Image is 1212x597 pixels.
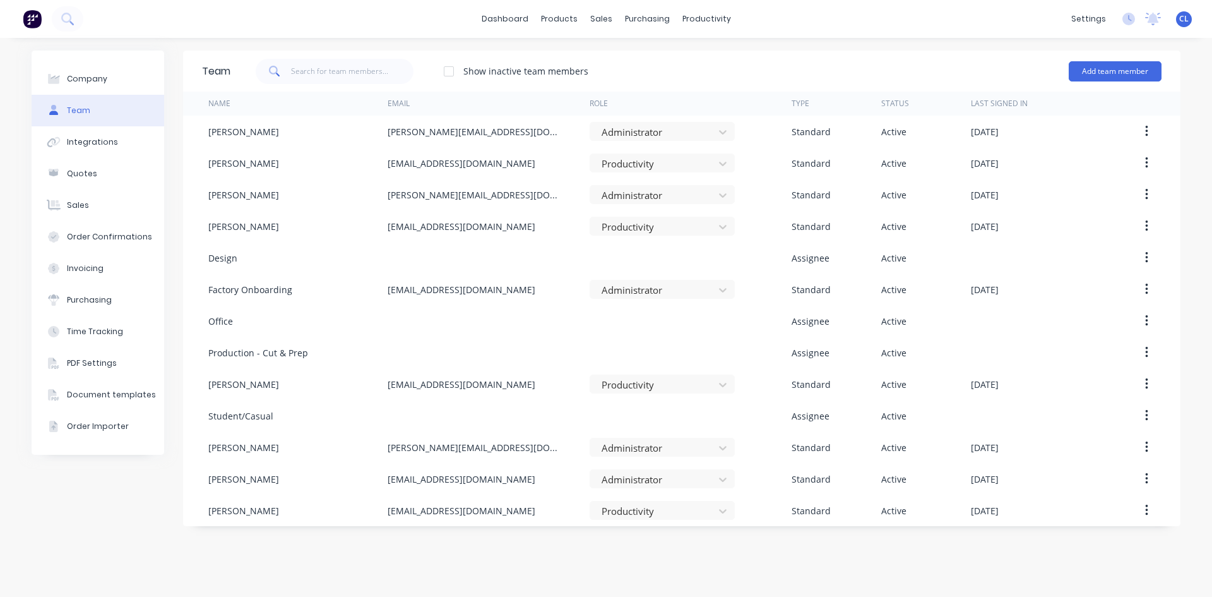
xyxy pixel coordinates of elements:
div: [DATE] [971,283,999,296]
div: Purchasing [67,294,112,306]
div: [PERSON_NAME][EMAIL_ADDRESS][DOMAIN_NAME] [388,125,564,138]
div: Active [881,378,906,391]
button: Document templates [32,379,164,411]
div: Quotes [67,168,97,179]
div: Active [881,125,906,138]
div: Standard [792,441,831,454]
div: [PERSON_NAME] [208,125,279,138]
div: Design [208,251,237,265]
div: Order Importer [67,421,129,432]
div: [PERSON_NAME] [208,473,279,486]
button: Time Tracking [32,316,164,347]
button: Order Confirmations [32,221,164,253]
button: Order Importer [32,411,164,442]
div: purchasing [619,9,676,28]
div: Type [792,98,809,109]
div: Assignee [792,315,829,328]
div: Standard [792,188,831,202]
div: Company [67,73,107,85]
div: Active [881,441,906,454]
div: Sales [67,200,89,211]
div: Assignee [792,409,829,423]
button: Integrations [32,126,164,158]
div: Active [881,346,906,359]
img: Factory [23,9,42,28]
div: PDF Settings [67,358,117,369]
div: Standard [792,378,831,391]
div: Active [881,283,906,296]
div: Standard [792,220,831,233]
button: Quotes [32,158,164,190]
div: products [535,9,584,28]
div: Status [881,98,909,109]
span: CL [1179,13,1189,25]
div: [DATE] [971,220,999,233]
div: Standard [792,473,831,486]
div: sales [584,9,619,28]
div: Standard [792,283,831,296]
button: Invoicing [32,253,164,284]
div: Active [881,188,906,202]
div: Student/Casual [208,409,273,423]
div: Factory Onboarding [208,283,292,296]
button: Team [32,95,164,126]
div: Assignee [792,346,829,359]
div: [DATE] [971,441,999,454]
div: Time Tracking [67,326,123,337]
div: [EMAIL_ADDRESS][DOMAIN_NAME] [388,378,535,391]
div: Active [881,220,906,233]
div: Team [67,105,90,116]
button: Company [32,63,164,95]
div: Production - Cut & Prep [208,346,308,359]
div: [PERSON_NAME][EMAIL_ADDRESS][DOMAIN_NAME] [388,441,564,454]
div: Role [590,98,608,109]
div: [PERSON_NAME][EMAIL_ADDRESS][DOMAIN_NAME] [388,188,564,202]
button: Purchasing [32,284,164,316]
div: [DATE] [971,125,999,138]
div: [EMAIL_ADDRESS][DOMAIN_NAME] [388,220,535,233]
div: Active [881,409,906,423]
div: [PERSON_NAME] [208,441,279,454]
div: settings [1065,9,1112,28]
div: [DATE] [971,504,999,517]
div: Invoicing [67,263,104,274]
div: Team [202,64,230,79]
div: [DATE] [971,157,999,170]
a: dashboard [475,9,535,28]
div: Order Confirmations [67,231,152,243]
div: Name [208,98,230,109]
div: Integrations [67,136,118,148]
div: Last signed in [971,98,1028,109]
div: Document templates [67,389,156,401]
div: Show inactive team members [463,64,588,78]
div: Active [881,473,906,486]
button: PDF Settings [32,347,164,379]
div: Office [208,315,233,328]
div: Assignee [792,251,829,265]
div: [DATE] [971,473,999,486]
div: Active [881,157,906,170]
div: Active [881,504,906,517]
div: [EMAIL_ADDRESS][DOMAIN_NAME] [388,157,535,170]
div: Standard [792,125,831,138]
div: [DATE] [971,188,999,202]
div: Standard [792,157,831,170]
div: [PERSON_NAME] [208,157,279,170]
div: Active [881,315,906,328]
div: [EMAIL_ADDRESS][DOMAIN_NAME] [388,283,535,296]
div: [DATE] [971,378,999,391]
div: Email [388,98,410,109]
div: Active [881,251,906,265]
input: Search for team members... [291,59,414,84]
div: [PERSON_NAME] [208,504,279,517]
div: [PERSON_NAME] [208,378,279,391]
div: [PERSON_NAME] [208,188,279,202]
div: [PERSON_NAME] [208,220,279,233]
div: Standard [792,504,831,517]
button: Sales [32,190,164,221]
button: Add team member [1069,61,1161,81]
div: productivity [676,9,737,28]
div: [EMAIL_ADDRESS][DOMAIN_NAME] [388,504,535,517]
div: [EMAIL_ADDRESS][DOMAIN_NAME] [388,473,535,486]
